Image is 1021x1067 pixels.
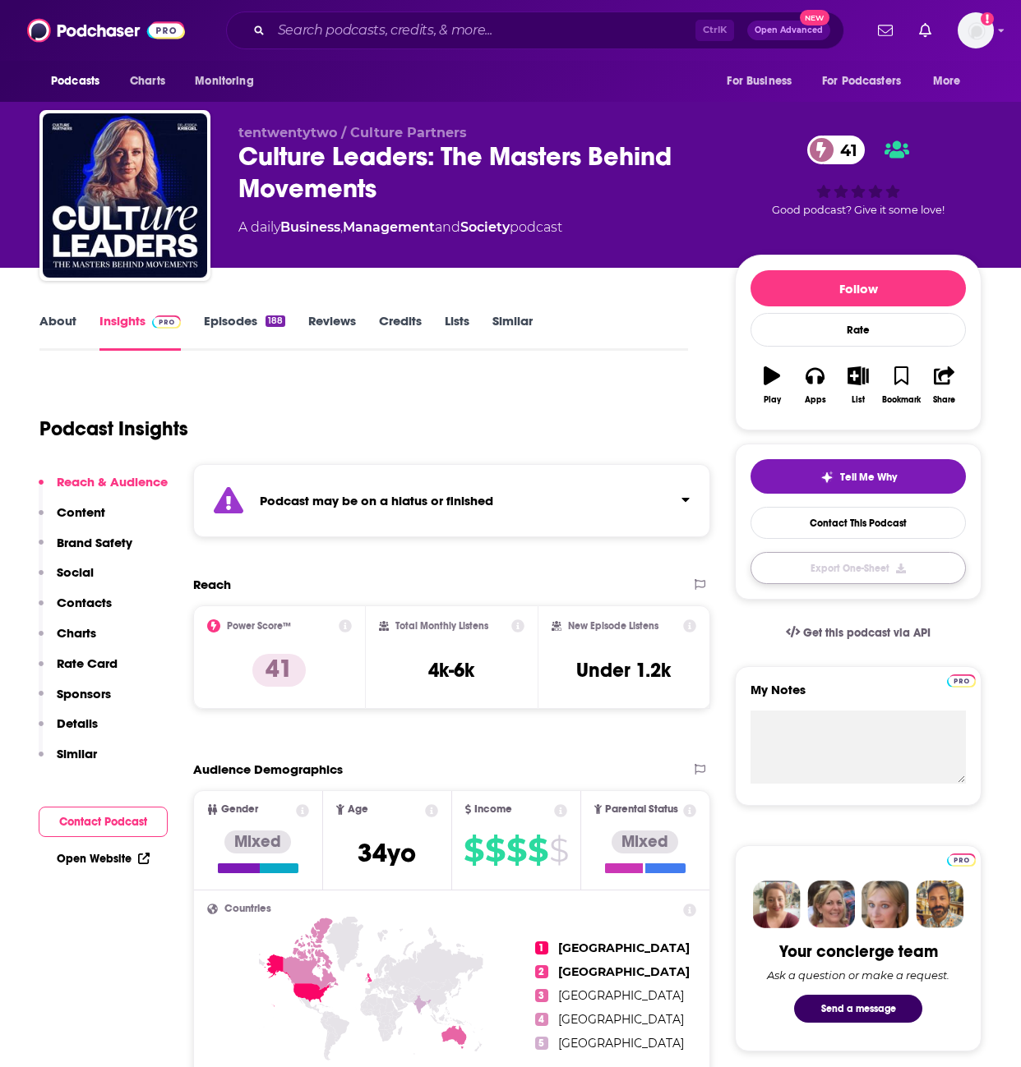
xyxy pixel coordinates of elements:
button: Open AdvancedNew [747,21,830,40]
div: Bookmark [882,395,921,405]
button: open menu [183,66,275,97]
button: Content [39,504,105,535]
img: Podchaser Pro [947,674,976,688]
span: [GEOGRAPHIC_DATA] [558,964,690,979]
button: List [837,356,880,415]
button: Play [751,356,793,415]
button: Send a message [794,995,922,1023]
h2: Audience Demographics [193,761,343,777]
img: tell me why sparkle [820,471,834,484]
span: Ctrl K [695,20,734,41]
button: open menu [811,66,925,97]
img: Culture Leaders: The Masters Behind Movements [43,113,207,278]
a: Similar [492,313,533,351]
span: Tell Me Why [840,471,897,484]
a: Open Website [57,852,150,866]
span: More [933,70,961,93]
img: Podchaser - Follow, Share and Rate Podcasts [27,15,185,46]
p: Details [57,715,98,731]
span: Podcasts [51,70,99,93]
span: For Business [727,70,792,93]
span: 1 [535,941,548,954]
div: Ask a question or make a request. [767,968,949,982]
button: Show profile menu [958,12,994,48]
span: For Podcasters [822,70,901,93]
span: 34 yo [358,837,416,869]
span: Good podcast? Give it some love! [772,204,945,216]
span: and [435,219,460,235]
h2: Power Score™ [227,620,291,632]
p: Rate Card [57,655,118,671]
p: Charts [57,625,96,641]
span: $ [485,837,505,863]
div: List [852,395,865,405]
button: open menu [922,66,982,97]
span: 4 [535,1013,548,1026]
span: [GEOGRAPHIC_DATA] [558,1012,684,1027]
button: Brand Safety [39,535,132,565]
span: New [800,10,829,25]
div: Apps [805,395,826,405]
button: Social [39,564,94,595]
section: Click to expand status details [193,464,710,537]
span: Monitoring [195,70,253,93]
span: Gender [221,804,258,815]
label: My Notes [751,682,966,711]
button: Rate Card [39,655,118,686]
a: Society [460,219,510,235]
p: Contacts [57,595,112,610]
input: Search podcasts, credits, & more... [271,17,695,44]
button: Charts [39,625,96,655]
button: tell me why sparkleTell Me Why [751,459,966,494]
span: $ [506,837,526,863]
button: Follow [751,270,966,306]
h3: Under 1.2k [576,658,671,683]
span: 3 [535,989,548,1002]
button: Reach & Audience [39,474,168,504]
div: Your concierge team [779,941,938,962]
span: [GEOGRAPHIC_DATA] [558,941,690,955]
div: Rate [751,313,966,347]
a: Credits [379,313,422,351]
span: Parental Status [605,804,678,815]
a: Lists [445,313,469,351]
img: Jon Profile [916,881,963,928]
a: Business [280,219,340,235]
div: Search podcasts, credits, & more... [226,11,844,49]
span: $ [549,837,568,863]
span: Age [348,804,368,815]
a: Pro website [947,672,976,688]
button: Sponsors [39,686,111,716]
span: [GEOGRAPHIC_DATA] [558,1036,684,1051]
div: Play [764,395,781,405]
span: Get this podcast via API [803,626,931,640]
button: Contact Podcast [39,807,168,837]
button: Bookmark [880,356,922,415]
img: Podchaser Pro [947,853,976,867]
img: Jules Profile [862,881,909,928]
span: Charts [130,70,165,93]
span: $ [464,837,483,863]
h3: 4k-6k [428,658,474,683]
a: Management [343,219,435,235]
a: Episodes188 [204,313,285,351]
a: Pro website [947,851,976,867]
strong: Podcast may be on a hiatus or finished [260,493,493,508]
p: Content [57,504,105,520]
div: 41Good podcast? Give it some love! [735,125,982,227]
button: Contacts [39,595,112,625]
h2: Total Monthly Listens [395,620,488,632]
button: open menu [715,66,812,97]
span: Open Advanced [755,26,823,34]
button: Share [923,356,966,415]
span: 41 [824,136,866,164]
a: About [39,313,76,351]
button: Details [39,715,98,746]
span: , [340,219,343,235]
span: $ [528,837,547,863]
div: A daily podcast [238,218,562,237]
span: Income [474,804,512,815]
span: 2 [535,965,548,978]
span: Countries [224,904,271,914]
